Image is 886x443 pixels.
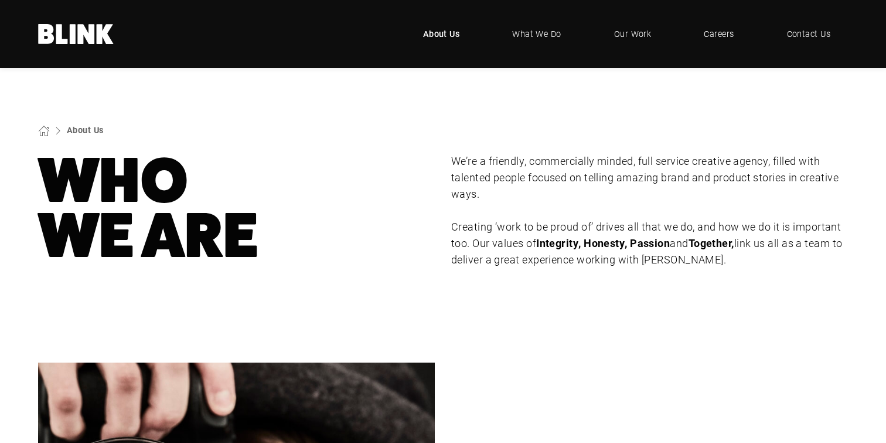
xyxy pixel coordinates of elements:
[67,124,104,136] a: About Us
[686,16,751,52] a: Careers
[704,28,734,40] span: Careers
[787,28,831,40] span: Contact Us
[512,28,561,40] span: What We Do
[38,24,114,44] a: Home
[495,16,579,52] a: What We Do
[423,28,460,40] span: About Us
[689,236,734,250] strong: Together,
[38,153,435,263] h1: Who We Are
[451,219,848,268] p: Creating ‘work to be proud of’ drives all that we do, and how we do it is important too. Our valu...
[614,28,652,40] span: Our Work
[597,16,669,52] a: Our Work
[451,153,848,202] p: We’re a friendly, commercially minded, full service creative agency, filled with talented people ...
[405,16,478,52] a: About Us
[769,16,848,52] a: Contact Us
[536,236,670,250] strong: Integrity, Honesty, Passion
